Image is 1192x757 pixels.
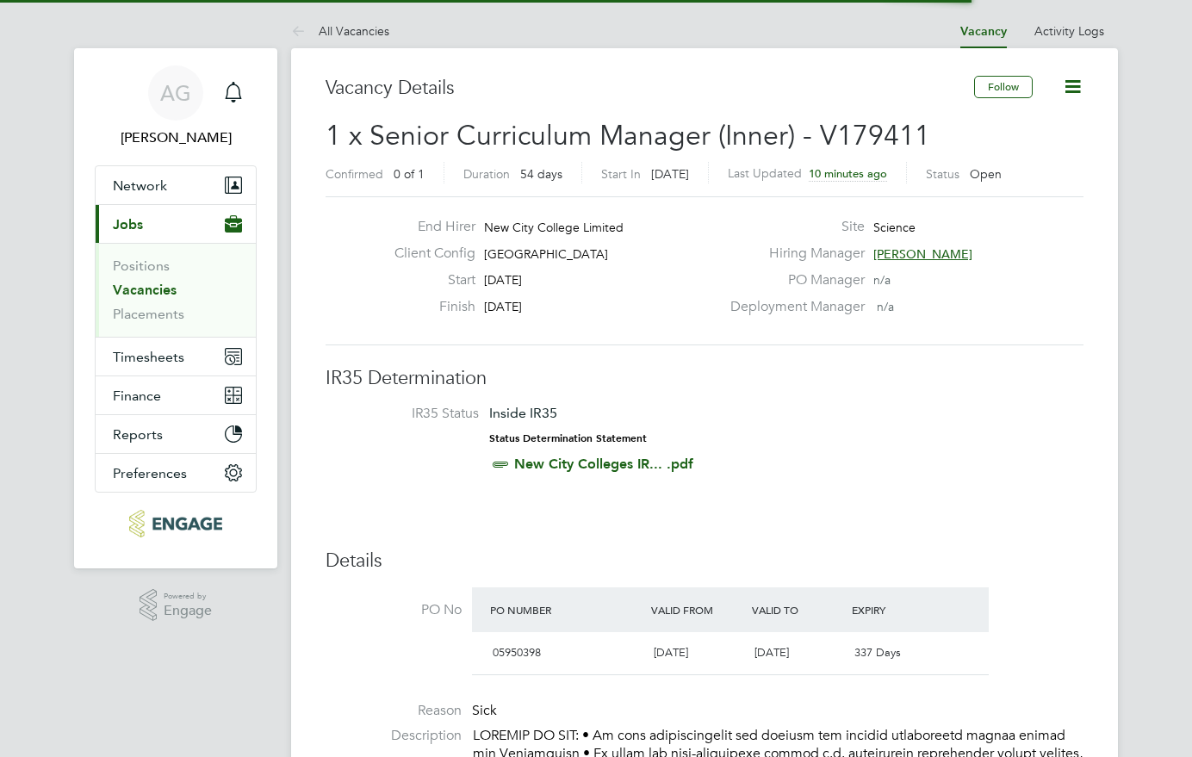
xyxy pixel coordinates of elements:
[647,594,748,625] div: Valid From
[326,549,1083,574] h3: Details
[847,594,948,625] div: Expiry
[113,282,177,298] a: Vacancies
[326,76,974,101] h3: Vacancy Details
[326,366,1083,391] h3: IR35 Determination
[974,76,1033,98] button: Follow
[748,594,848,625] div: Valid To
[96,454,256,492] button: Preferences
[754,645,789,660] span: [DATE]
[74,48,277,568] nav: Main navigation
[381,298,475,316] label: Finish
[113,258,170,274] a: Positions
[960,24,1007,39] a: Vacancy
[381,245,475,263] label: Client Config
[873,220,916,235] span: Science
[96,166,256,204] button: Network
[291,23,389,39] a: All Vacancies
[113,388,161,404] span: Finance
[1034,23,1104,39] a: Activity Logs
[95,510,257,537] a: Go to home page
[326,702,462,720] label: Reason
[95,127,257,148] span: Ajay Gandhi
[326,166,383,182] label: Confirmed
[326,601,462,619] label: PO No
[809,166,887,181] span: 10 minutes ago
[129,510,221,537] img: carbonrecruitment-logo-retina.png
[651,166,689,182] span: [DATE]
[484,246,608,262] span: [GEOGRAPHIC_DATA]
[326,119,930,152] span: 1 x Senior Curriculum Manager (Inner) - V179411
[484,220,624,235] span: New City College Limited
[493,645,541,660] span: 05950398
[970,166,1002,182] span: Open
[873,246,972,262] span: [PERSON_NAME]
[96,205,256,243] button: Jobs
[654,645,688,660] span: [DATE]
[472,702,497,719] span: Sick
[601,166,641,182] label: Start In
[489,432,647,444] strong: Status Determination Statement
[113,349,184,365] span: Timesheets
[164,589,212,604] span: Powered by
[489,405,557,421] span: Inside IR35
[854,645,901,660] span: 337 Days
[720,271,865,289] label: PO Manager
[520,166,562,182] span: 54 days
[877,299,894,314] span: n/a
[514,456,693,472] a: New City Colleges IR... .pdf
[484,272,522,288] span: [DATE]
[728,165,802,181] label: Last Updated
[486,594,647,625] div: PO Number
[926,166,959,182] label: Status
[720,218,865,236] label: Site
[164,604,212,618] span: Engage
[873,272,891,288] span: n/a
[720,245,865,263] label: Hiring Manager
[96,338,256,375] button: Timesheets
[113,177,167,194] span: Network
[326,727,462,745] label: Description
[113,306,184,322] a: Placements
[96,415,256,453] button: Reports
[463,166,510,182] label: Duration
[96,376,256,414] button: Finance
[484,299,522,314] span: [DATE]
[381,218,475,236] label: End Hirer
[343,405,479,423] label: IR35 Status
[140,589,213,622] a: Powered byEngage
[113,216,143,233] span: Jobs
[95,65,257,148] a: AG[PERSON_NAME]
[113,426,163,443] span: Reports
[160,82,191,104] span: AG
[96,243,256,337] div: Jobs
[394,166,425,182] span: 0 of 1
[113,465,187,481] span: Preferences
[381,271,475,289] label: Start
[720,298,865,316] label: Deployment Manager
